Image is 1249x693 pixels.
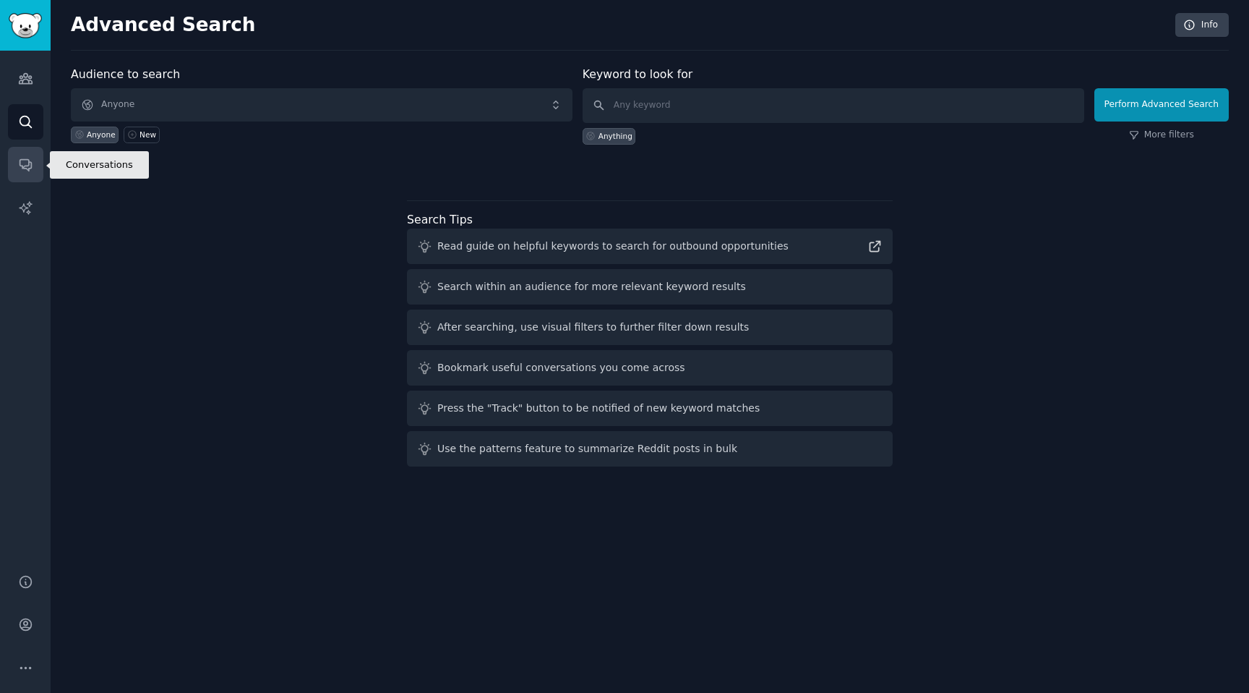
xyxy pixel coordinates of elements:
a: More filters [1129,129,1194,142]
img: GummySearch logo [9,13,42,38]
div: After searching, use visual filters to further filter down results [437,320,749,335]
label: Search Tips [407,213,473,226]
div: Use the patterns feature to summarize Reddit posts in bulk [437,441,737,456]
h2: Advanced Search [71,14,1167,37]
div: Press the "Track" button to be notified of new keyword matches [437,401,760,416]
div: Bookmark useful conversations you come across [437,360,685,375]
button: Perform Advanced Search [1094,88,1229,122]
label: Audience to search [71,67,180,81]
div: Anyone [87,129,116,140]
a: New [124,127,159,143]
div: Read guide on helpful keywords to search for outbound opportunities [437,239,789,254]
button: Anyone [71,88,572,122]
div: New [140,129,156,140]
a: Info [1175,13,1229,38]
div: Search within an audience for more relevant keyword results [437,279,746,294]
div: Anything [598,131,632,141]
label: Keyword to look for [583,67,693,81]
input: Any keyword [583,88,1084,123]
